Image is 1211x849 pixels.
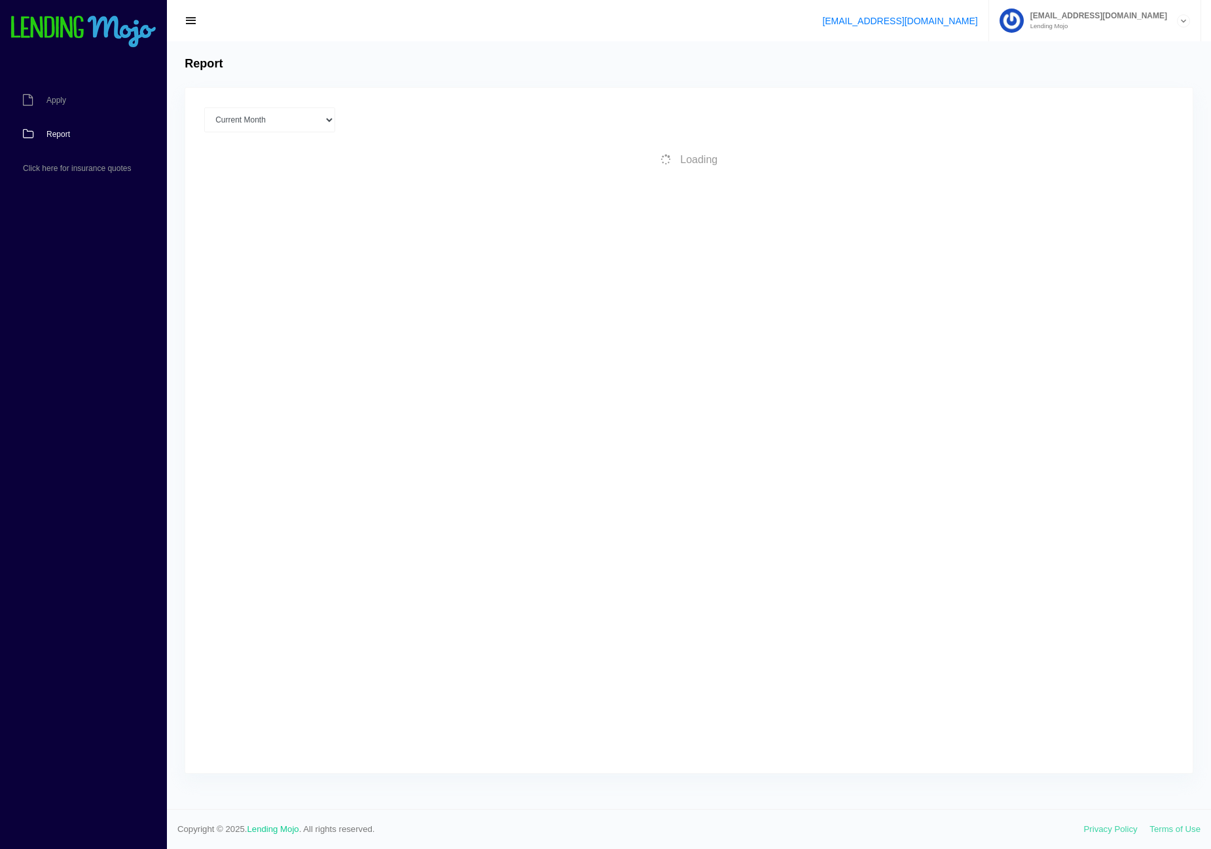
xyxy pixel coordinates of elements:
[247,824,299,834] a: Lending Mojo
[1024,23,1167,29] small: Lending Mojo
[46,130,70,138] span: Report
[46,96,66,104] span: Apply
[1024,12,1167,20] span: [EMAIL_ADDRESS][DOMAIN_NAME]
[185,57,223,71] h4: Report
[177,823,1084,836] span: Copyright © 2025. . All rights reserved.
[1149,824,1201,834] a: Terms of Use
[10,16,157,48] img: logo-small.png
[1000,9,1024,33] img: Profile image
[1084,824,1138,834] a: Privacy Policy
[680,154,717,165] span: Loading
[822,16,977,26] a: [EMAIL_ADDRESS][DOMAIN_NAME]
[23,164,131,172] span: Click here for insurance quotes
